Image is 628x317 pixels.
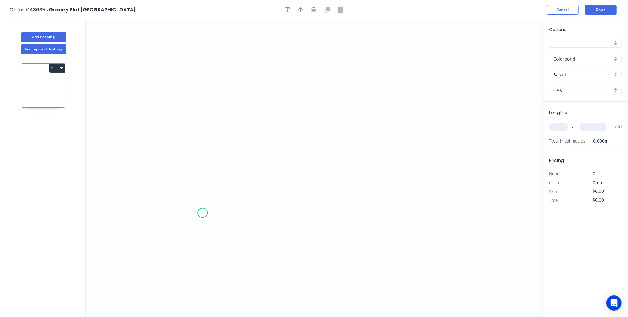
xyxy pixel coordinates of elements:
span: Order #48635 > [10,6,49,13]
button: 1 [49,64,65,73]
button: Add flashing [21,32,66,42]
input: Material [553,55,612,62]
span: Granny Flat [GEOGRAPHIC_DATA] [49,6,136,13]
span: Girth [549,179,559,185]
span: 0mm [593,179,604,185]
button: Add tapered flashing [21,44,66,54]
span: at [572,122,576,131]
span: $/m [549,188,557,194]
input: Colour [553,71,612,78]
button: add [611,121,625,132]
span: Total lineal metres [549,137,586,146]
span: Pricing [549,157,564,164]
svg: 0 [86,20,542,317]
span: Lengths [549,109,567,116]
button: Done [585,5,617,15]
span: Bends [549,171,562,177]
span: Total [549,197,559,203]
span: Options [549,26,567,33]
input: Thickness [553,87,612,94]
input: Price level [553,40,612,46]
button: Cancel [547,5,579,15]
div: Open Intercom Messenger [606,295,622,311]
span: 0 [593,171,596,177]
span: 0.000m [586,137,609,146]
